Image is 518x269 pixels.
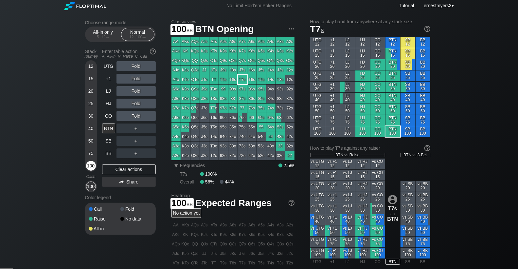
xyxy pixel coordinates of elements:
[86,182,96,191] div: 100
[181,66,190,75] div: KJo
[266,85,276,94] div: 94s
[385,70,400,81] div: BTN 25
[401,82,415,92] div: SB 30
[171,123,181,132] div: A5o
[266,94,276,103] div: 84s
[102,61,115,71] div: UTG
[238,66,247,75] div: J7s
[190,94,200,103] div: Q8o
[416,104,430,115] div: BB 50
[171,113,181,122] div: A6o
[86,86,96,96] div: 20
[102,46,156,61] div: Enter table action
[171,56,181,65] div: AQo
[325,37,340,48] div: +1 12
[171,47,181,56] div: AKo
[219,132,228,141] div: 94o
[86,74,96,84] div: 15
[401,104,415,115] div: SB 50
[85,20,156,25] h2: Choose range mode
[200,123,209,132] div: J5o
[200,47,209,56] div: KJs
[209,113,219,122] div: T6o
[228,113,238,122] div: 86o
[171,94,181,103] div: A8o
[401,115,415,126] div: SB 75
[200,94,209,103] div: J8o
[276,56,285,65] div: Q3s
[228,75,238,84] div: T8s
[219,113,228,122] div: 96o
[355,82,370,92] div: HJ 30
[247,47,257,56] div: K6s
[325,70,340,81] div: +1 25
[288,25,295,32] img: ellipsis.fd386fe8.svg
[102,99,115,108] div: HJ
[200,104,209,113] div: J7o
[416,59,430,70] div: BB 20
[401,93,415,104] div: SB 40
[285,132,295,141] div: 42s
[190,113,200,122] div: Q6o
[228,94,238,103] div: 88
[276,47,285,56] div: K3s
[276,113,285,122] div: 63s
[209,104,219,113] div: T7o
[171,104,181,113] div: A7o
[238,132,247,141] div: 74o
[170,24,194,35] span: 100
[238,151,247,160] div: 72o
[310,19,430,24] h2: How to play hand from anywhere at any stack size
[86,111,96,121] div: 30
[228,66,238,75] div: J8s
[181,47,190,56] div: KK
[171,66,181,75] div: AJo
[276,85,285,94] div: 93s
[171,19,295,24] h2: Classic view
[310,70,325,81] div: UTG 25
[209,151,219,160] div: T2o
[310,82,325,92] div: UTG 30
[200,85,209,94] div: J9o
[228,151,238,160] div: 82o
[370,70,385,81] div: CO 25
[116,74,156,84] div: Fold
[217,3,301,10] div: No Limit Hold’em Poker Ranges
[238,94,247,103] div: 87s
[86,61,96,71] div: 12
[310,104,325,115] div: UTG 50
[209,123,219,132] div: T5o
[285,142,295,151] div: 32s
[171,151,181,160] div: A2o
[200,132,209,141] div: J4o
[266,66,276,75] div: J4s
[340,93,355,104] div: LJ 40
[238,85,247,94] div: 97s
[325,93,340,104] div: +1 40
[228,37,238,46] div: A8s
[238,104,247,113] div: 77
[116,61,156,71] div: Fold
[123,28,153,41] div: Normal
[385,93,400,104] div: BTN 40
[257,132,266,141] div: 54o
[370,59,385,70] div: CO 20
[266,142,276,151] div: 43o
[340,59,355,70] div: LJ 20
[190,132,200,141] div: Q4o
[247,75,257,84] div: T6s
[257,113,266,122] div: 65s
[86,124,96,133] div: 40
[424,25,431,32] img: help.32db89a4.svg
[219,94,228,103] div: 98o
[257,142,266,151] div: 53o
[209,142,219,151] div: T3o
[209,37,219,46] div: ATs
[285,94,295,103] div: 82s
[422,2,455,9] div: ▾
[266,47,276,56] div: K4s
[310,59,325,70] div: UTG 20
[266,75,276,84] div: T4s
[181,113,190,122] div: K6o
[171,85,181,94] div: A9o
